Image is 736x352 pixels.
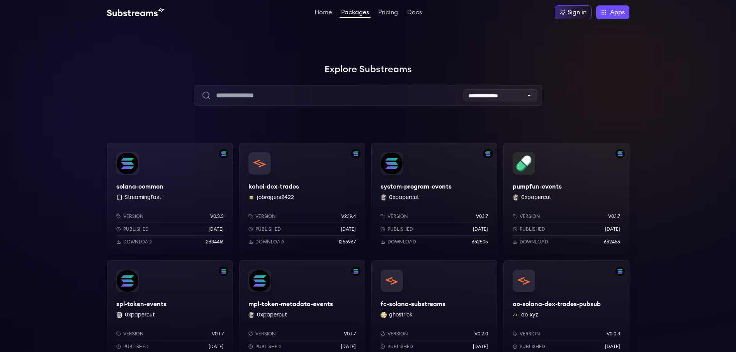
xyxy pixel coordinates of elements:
[520,226,545,232] p: Published
[123,331,144,337] p: Version
[388,239,416,245] p: Download
[555,5,592,19] a: Sign in
[473,226,488,232] p: [DATE]
[610,8,625,17] span: Apps
[521,311,538,319] button: ao-xyz
[210,213,224,219] p: v0.3.3
[607,331,620,337] p: v0.0.3
[255,343,281,350] p: Published
[615,267,625,276] img: Filter by solana network
[388,213,408,219] p: Version
[125,194,161,201] button: StreamingFast
[123,239,152,245] p: Download
[503,143,629,254] a: Filter by solana networkpumpfun-eventspumpfun-events0xpapercut 0xpapercutVersionv0.1.7Published[D...
[123,343,149,350] p: Published
[474,331,488,337] p: v0.2.0
[257,311,287,319] button: 0xpapercut
[520,331,540,337] p: Version
[605,226,620,232] p: [DATE]
[341,226,356,232] p: [DATE]
[123,226,149,232] p: Published
[388,226,413,232] p: Published
[255,239,284,245] p: Download
[521,194,551,201] button: 0xpapercut
[239,143,365,254] a: Filter by solana networkkohei-dex-tradeskohei-dex-tradesjobrogers2422 jobrogers2422Versionv2.19.4...
[219,149,228,158] img: Filter by solana network
[123,213,144,219] p: Version
[107,62,629,77] h1: Explore Substreams
[341,343,356,350] p: [DATE]
[377,9,399,17] a: Pricing
[255,331,276,337] p: Version
[472,239,488,245] p: 662505
[351,149,360,158] img: Filter by solana network
[568,8,586,17] div: Sign in
[406,9,423,17] a: Docs
[107,8,164,17] img: Substream's logo
[520,213,540,219] p: Version
[388,331,408,337] p: Version
[212,331,224,337] p: v0.1.7
[313,9,333,17] a: Home
[476,213,488,219] p: v0.1.7
[206,239,224,245] p: 2634416
[340,9,371,18] a: Packages
[255,213,276,219] p: Version
[219,267,228,276] img: Filter by solana network
[520,343,545,350] p: Published
[351,267,360,276] img: Filter by solana network
[389,194,419,201] button: 0xpapercut
[125,311,155,319] button: 0xpapercut
[344,331,356,337] p: v0.1.7
[604,239,620,245] p: 662456
[483,149,493,158] img: Filter by solana network
[255,226,281,232] p: Published
[209,343,224,350] p: [DATE]
[605,343,620,350] p: [DATE]
[209,226,224,232] p: [DATE]
[520,239,548,245] p: Download
[338,239,356,245] p: 1255967
[257,194,294,201] button: jobrogers2422
[371,143,497,254] a: Filter by solana networksystem-program-eventssystem-program-events0xpapercut 0xpapercutVersionv0....
[389,311,413,319] button: ghostrick
[341,213,356,219] p: v2.19.4
[608,213,620,219] p: v0.1.7
[473,343,488,350] p: [DATE]
[107,143,233,254] a: Filter by solana networksolana-commonsolana-common StreamingFastVersionv0.3.3Published[DATE]Downl...
[615,149,625,158] img: Filter by solana network
[388,343,413,350] p: Published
